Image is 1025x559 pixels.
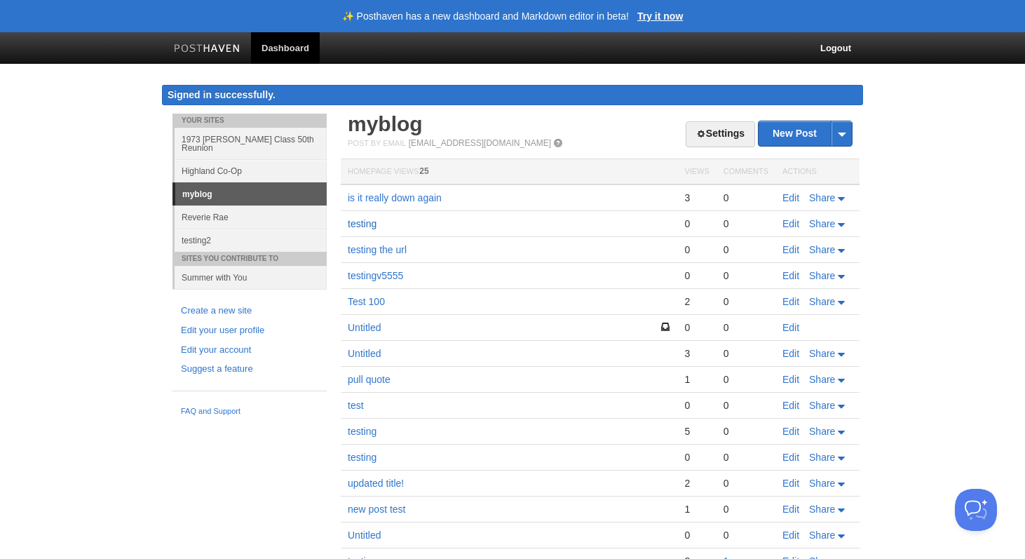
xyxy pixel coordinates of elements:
[637,11,683,21] a: Try it now
[677,159,716,185] th: Views
[348,348,381,359] a: Untitled
[782,348,799,359] a: Edit
[175,128,327,159] a: 1973 [PERSON_NAME] Class 50th Reunion
[724,191,768,204] div: 0
[348,296,385,307] a: Test 100
[348,244,407,255] a: testing the url
[684,347,709,360] div: 3
[782,374,799,385] a: Edit
[348,478,404,489] a: updated title!
[809,270,835,281] span: Share
[782,218,799,229] a: Edit
[684,529,709,541] div: 0
[175,159,327,182] a: Highland Co-Op
[172,114,327,128] li: Your Sites
[348,192,442,203] a: is it really down again
[684,243,709,256] div: 0
[759,121,852,146] a: New Post
[809,218,835,229] span: Share
[684,451,709,464] div: 0
[724,477,768,490] div: 0
[684,477,709,490] div: 2
[782,452,799,463] a: Edit
[782,322,799,333] a: Edit
[809,452,835,463] span: Share
[348,139,406,147] span: Post by Email
[724,347,768,360] div: 0
[782,530,799,541] a: Edit
[686,121,755,147] a: Settings
[181,343,318,358] a: Edit your account
[684,295,709,308] div: 2
[724,373,768,386] div: 0
[809,192,835,203] span: Share
[809,504,835,515] span: Share
[684,217,709,230] div: 0
[341,159,677,185] th: Homepage Views
[724,503,768,516] div: 0
[724,295,768,308] div: 0
[162,85,863,105] div: Signed in successfully.
[409,138,551,148] a: [EMAIL_ADDRESS][DOMAIN_NAME]
[348,218,376,229] a: testing
[181,405,318,418] a: FAQ and Support
[724,243,768,256] div: 0
[782,478,799,489] a: Edit
[724,529,768,541] div: 0
[782,296,799,307] a: Edit
[175,229,327,252] a: testing2
[724,425,768,438] div: 0
[782,504,799,515] a: Edit
[684,373,709,386] div: 1
[775,159,860,185] th: Actions
[809,296,835,307] span: Share
[717,159,775,185] th: Comments
[181,362,318,377] a: Suggest a feature
[724,451,768,464] div: 0
[809,374,835,385] span: Share
[724,217,768,230] div: 0
[809,530,835,541] span: Share
[348,530,381,541] a: Untitled
[782,192,799,203] a: Edit
[684,191,709,204] div: 3
[174,44,240,55] img: Posthaven-bar
[782,400,799,411] a: Edit
[809,426,835,437] span: Share
[684,269,709,282] div: 0
[782,270,799,281] a: Edit
[342,11,629,21] header: ✨ Posthaven has a new dashboard and Markdown editor in beta!
[684,399,709,412] div: 0
[348,374,391,385] a: pull quote
[348,270,403,281] a: testingv5555
[809,244,835,255] span: Share
[419,166,428,176] span: 25
[175,266,327,289] a: Summer with You
[181,323,318,338] a: Edit your user profile
[684,425,709,438] div: 5
[172,252,327,266] li: Sites You Contribute To
[348,112,423,135] a: myblog
[348,322,381,333] a: Untitled
[348,400,364,411] a: test
[809,400,835,411] span: Share
[684,503,709,516] div: 1
[251,32,320,64] a: Dashboard
[175,183,327,206] a: myblog
[181,304,318,318] a: Create a new site
[809,478,835,489] span: Share
[348,426,376,437] a: testing
[809,348,835,359] span: Share
[348,504,406,515] a: new post test
[955,489,997,531] iframe: Help Scout Beacon - Open
[810,32,862,64] a: Logout
[684,321,709,334] div: 0
[782,244,799,255] a: Edit
[724,321,768,334] div: 0
[348,452,376,463] a: testing
[175,206,327,229] a: Reverie Rae
[724,399,768,412] div: 0
[724,269,768,282] div: 0
[782,426,799,437] a: Edit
